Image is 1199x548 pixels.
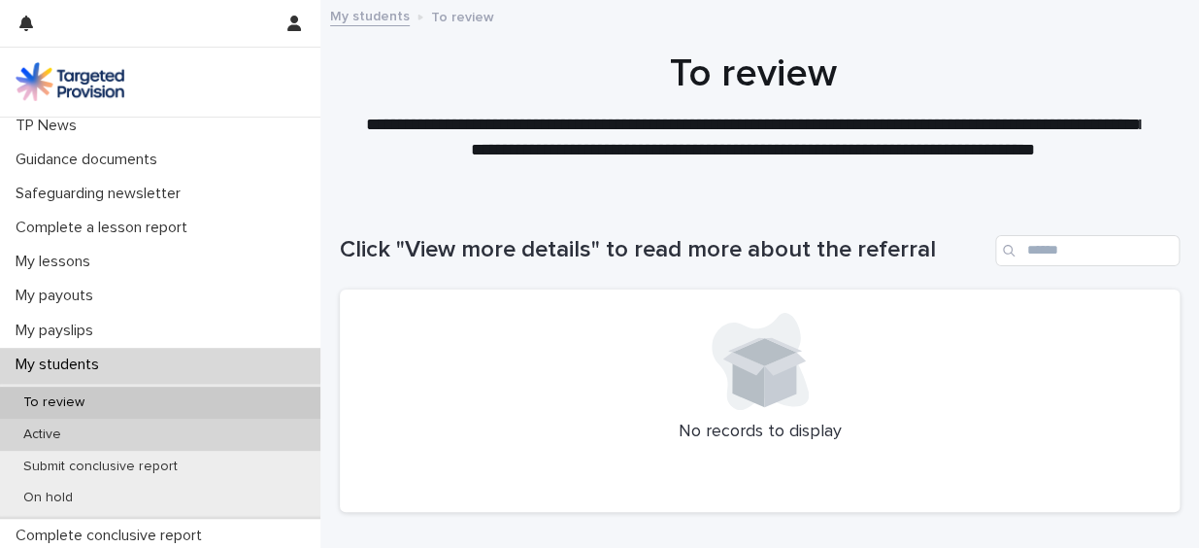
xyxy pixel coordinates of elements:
p: Complete conclusive report [8,527,217,545]
p: Safeguarding newsletter [8,185,196,203]
p: Complete a lesson report [8,219,203,237]
p: Guidance documents [8,151,173,169]
img: M5nRWzHhSzIhMunXDL62 [16,62,124,101]
p: To review [8,394,100,411]
a: My students [330,4,410,26]
p: My payouts [8,287,109,305]
p: To review [431,5,494,26]
p: TP News [8,117,92,135]
h1: To review [340,51,1166,97]
p: Active [8,427,77,443]
h1: Click "View more details" to read more about the referral [340,236,987,264]
p: My lessons [8,253,106,271]
p: No records to display [363,422,1156,443]
p: Submit conclusive report [8,459,193,475]
input: Search [995,235,1180,266]
p: My students [8,356,115,374]
p: On hold [8,490,88,506]
p: My payslips [8,322,109,340]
